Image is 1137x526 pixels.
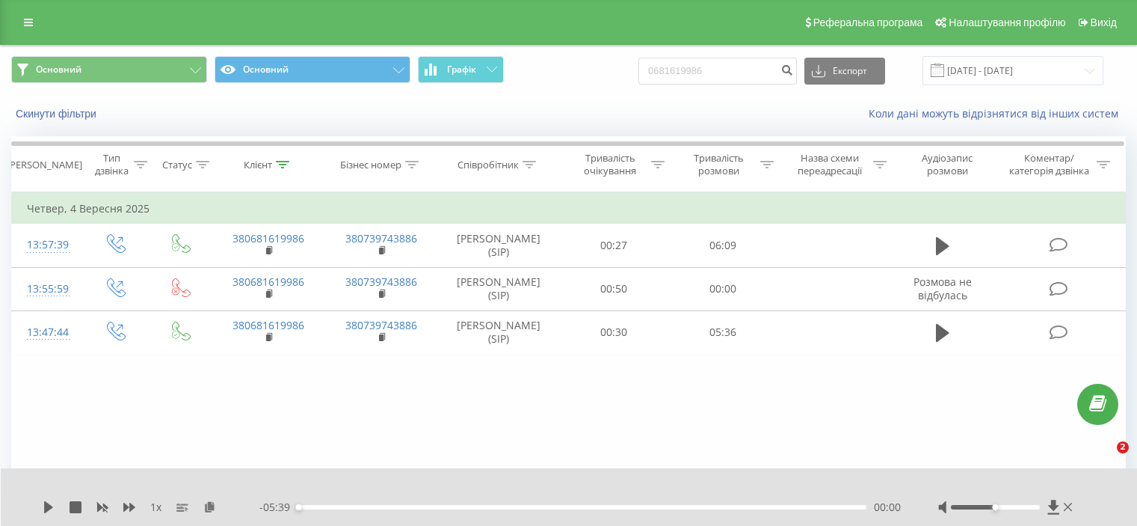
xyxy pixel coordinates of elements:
[874,500,901,515] span: 00:00
[457,159,519,171] div: Співробітник
[869,106,1126,120] a: Коли дані можуть відрізнятися вiд інших систем
[1005,152,1093,177] div: Коментар/категорія дзвінка
[573,152,648,177] div: Тривалість очікування
[418,56,504,83] button: Графік
[232,231,304,245] a: 380681619986
[804,58,885,85] button: Експорт
[345,275,417,289] a: 380739743886
[36,64,81,76] span: Основний
[150,500,161,515] span: 1 x
[668,311,777,354] td: 05:36
[560,267,668,311] td: 00:50
[682,152,757,177] div: Тривалість розмови
[340,159,401,171] div: Бізнес номер
[668,224,777,267] td: 06:09
[11,56,207,83] button: Основний
[232,318,304,332] a: 380681619986
[668,267,777,311] td: 00:00
[813,16,923,28] span: Реферальна програма
[913,275,972,302] span: Розмова не відбулась
[1086,441,1122,477] iframe: Intercom live chat
[94,152,129,177] div: Тип дзвінка
[438,311,560,354] td: [PERSON_NAME] (SIP)
[296,504,302,510] div: Accessibility label
[438,267,560,311] td: [PERSON_NAME] (SIP)
[244,159,272,171] div: Клієнт
[1117,441,1129,453] span: 2
[992,504,998,510] div: Accessibility label
[560,224,668,267] td: 00:27
[232,275,304,289] a: 380681619986
[438,224,560,267] td: [PERSON_NAME] (SIP)
[447,64,476,75] span: Графік
[27,318,67,347] div: 13:47:44
[638,58,797,85] input: Пошук за номером
[560,311,668,354] td: 00:30
[215,56,410,83] button: Основний
[7,159,82,171] div: [PERSON_NAME]
[259,500,298,515] span: - 05:39
[12,194,1126,224] td: Четвер, 4 Вересня 2025
[162,159,192,171] div: Статус
[345,318,417,332] a: 380739743886
[791,152,869,177] div: Назва схеми переадресації
[904,152,991,177] div: Аудіозапис розмови
[11,107,104,120] button: Скинути фільтри
[27,230,67,260] div: 13:57:39
[345,231,417,245] a: 380739743886
[27,275,67,304] div: 13:55:59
